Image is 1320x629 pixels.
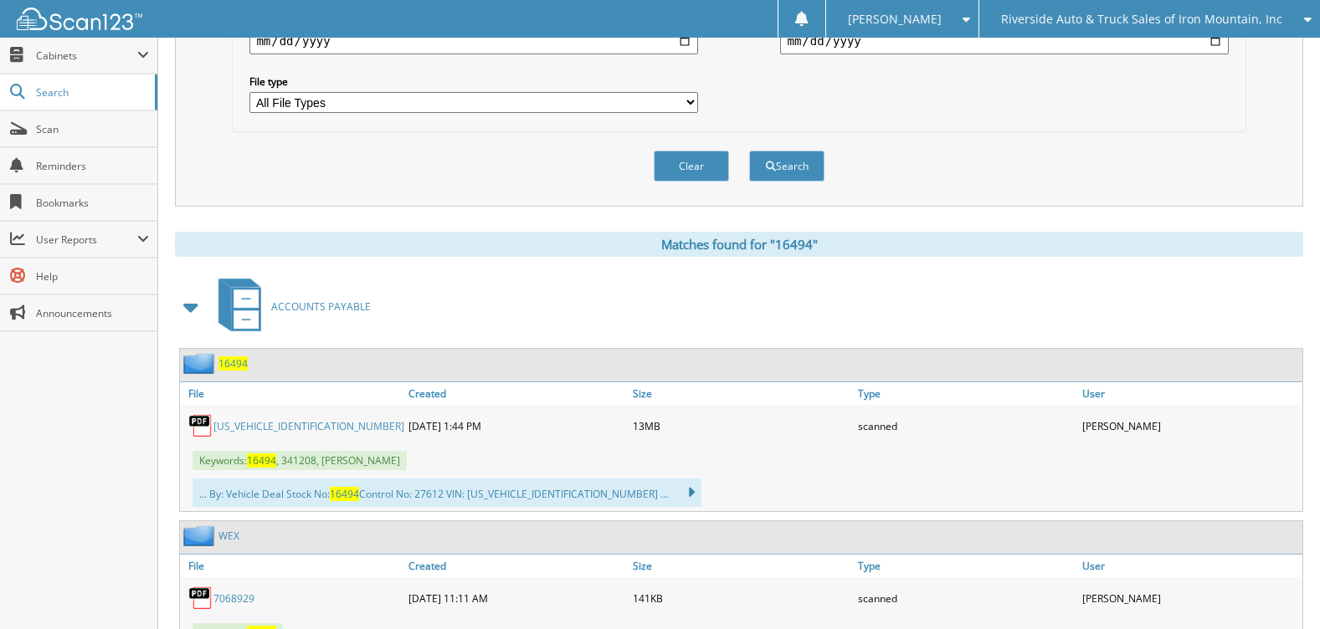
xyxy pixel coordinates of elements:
[249,28,697,54] input: start
[629,382,853,405] a: Size
[271,299,371,314] span: ACCOUNTS PAYABLE
[629,409,853,442] div: 13MB
[36,85,146,100] span: Search
[854,382,1078,405] a: Type
[213,591,254,606] a: 7068929
[175,232,1303,257] div: Matches found for "16494"
[330,487,359,501] span: 16494
[249,74,697,89] label: File type
[180,555,404,577] a: File
[183,353,218,374] img: folder2.png
[36,49,137,63] span: Cabinets
[1236,549,1320,629] iframe: Chat Widget
[208,274,371,340] a: ACCOUNTS PAYABLE
[848,14,942,24] span: [PERSON_NAME]
[404,409,629,442] div: [DATE] 1:44 PM
[36,269,149,284] span: Help
[218,356,248,371] a: 16494
[36,159,149,173] span: Reminders
[218,529,239,543] a: WEX
[193,478,701,507] div: ... By: Vehicle Deal Stock No: Control No: 27612 VIN: [US_VEHICLE_IDENTIFICATION_NUMBER] ...
[629,555,853,577] a: Size
[854,581,1078,615] div: scanned
[854,409,1078,442] div: scanned
[36,233,137,247] span: User Reports
[749,151,824,182] button: Search
[654,151,729,182] button: Clear
[1078,409,1302,442] div: [PERSON_NAME]
[17,8,142,30] img: scan123-logo-white.svg
[629,581,853,615] div: 141KB
[188,586,213,611] img: PDF.png
[1078,382,1302,405] a: User
[36,196,149,210] span: Bookmarks
[188,413,213,438] img: PDF.png
[247,453,276,468] span: 16494
[404,382,629,405] a: Created
[854,555,1078,577] a: Type
[36,306,149,320] span: Announcements
[180,382,404,405] a: File
[404,581,629,615] div: [DATE] 11:11 AM
[1078,555,1302,577] a: User
[193,451,407,470] span: Keywords: , 341208, [PERSON_NAME]
[404,555,629,577] a: Created
[1001,14,1282,24] span: Riverside Auto & Truck Sales of Iron Mountain, Inc
[36,122,149,136] span: Scan
[183,525,218,546] img: folder2.png
[1078,581,1302,615] div: [PERSON_NAME]
[780,28,1228,54] input: end
[213,419,404,433] a: [US_VEHICLE_IDENTIFICATION_NUMBER]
